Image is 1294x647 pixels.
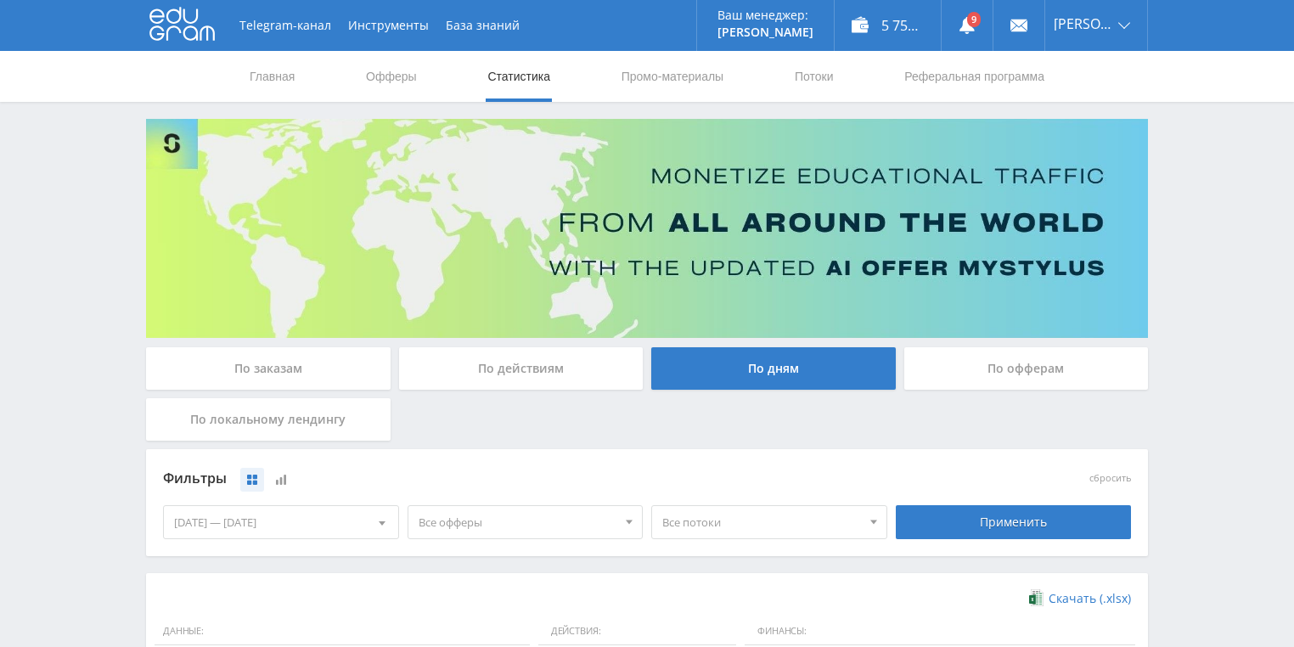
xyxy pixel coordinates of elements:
[896,505,1132,539] div: Применить
[717,8,813,22] p: Ваш менеджер:
[903,51,1046,102] a: Реферальная программа
[248,51,296,102] a: Главная
[538,617,736,646] span: Действия:
[146,119,1148,338] img: Banner
[651,347,896,390] div: По дням
[146,347,391,390] div: По заказам
[164,506,398,538] div: [DATE] — [DATE]
[1054,17,1113,31] span: [PERSON_NAME]
[155,617,530,646] span: Данные:
[163,466,887,492] div: Фильтры
[146,398,391,441] div: По локальному лендингу
[1049,592,1131,605] span: Скачать (.xlsx)
[364,51,419,102] a: Офферы
[399,347,644,390] div: По действиям
[486,51,552,102] a: Статистика
[1089,473,1131,484] button: сбросить
[1029,590,1131,607] a: Скачать (.xlsx)
[1029,589,1044,606] img: xlsx
[717,25,813,39] p: [PERSON_NAME]
[662,506,861,538] span: Все потоки
[620,51,725,102] a: Промо-материалы
[793,51,835,102] a: Потоки
[904,347,1149,390] div: По офферам
[419,506,617,538] span: Все офферы
[745,617,1135,646] span: Финансы:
